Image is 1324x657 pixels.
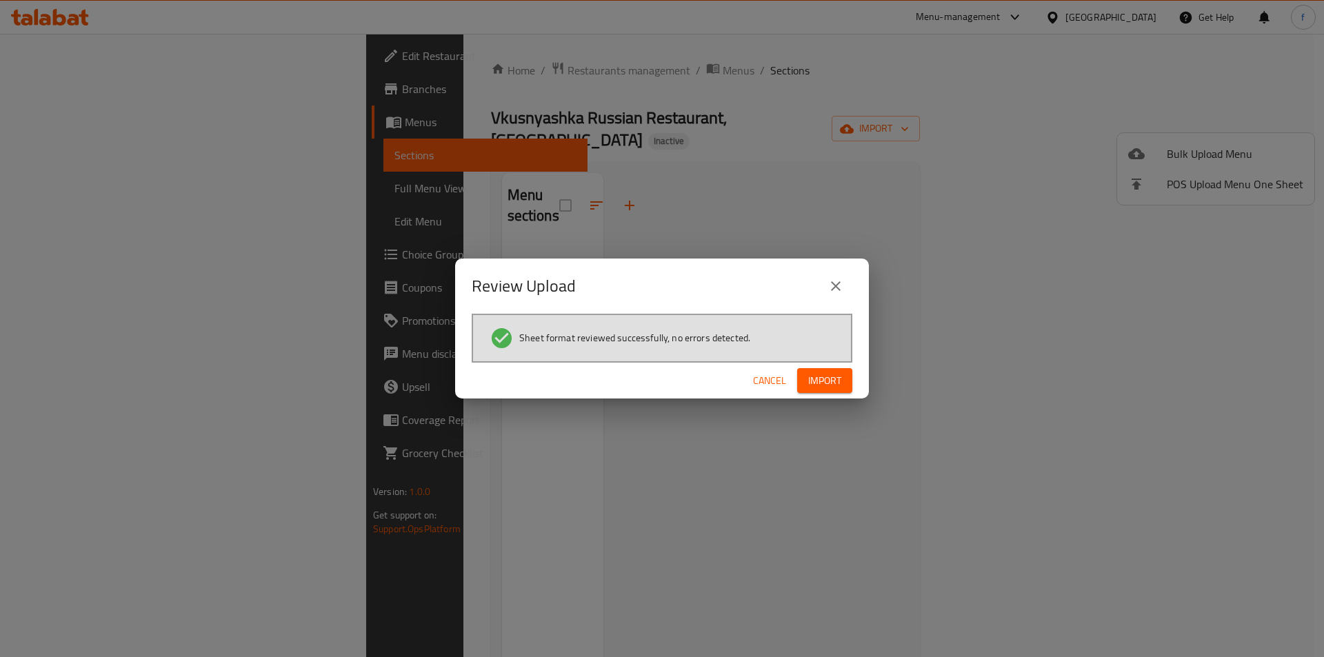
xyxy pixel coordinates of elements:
span: Import [808,372,841,390]
span: Sheet format reviewed successfully, no errors detected. [519,331,750,345]
h2: Review Upload [472,275,576,297]
button: Cancel [748,368,792,394]
span: Cancel [753,372,786,390]
button: Import [797,368,852,394]
button: close [819,270,852,303]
